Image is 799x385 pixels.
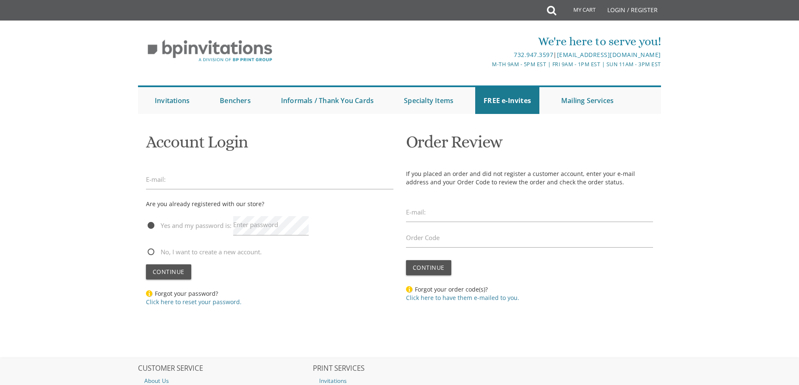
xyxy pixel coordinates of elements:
span: Forgot your password? [146,289,242,306]
iframe: chat widget [764,351,791,377]
span: Continue [413,264,445,271]
img: Forgot your password? [146,289,153,297]
label: Enter password [233,220,278,229]
button: Continue [146,264,191,279]
img: BP Invitation Loft [138,34,282,68]
label: Order Code [406,233,440,242]
div: Are you already registered with our store? [146,199,264,209]
span: Forgot your order code(s)? [406,285,519,302]
h2: CUSTOMER SERVICE [138,364,312,373]
button: Continue [406,260,451,275]
a: Specialty Items [396,87,462,114]
label: E-mail: [406,208,426,217]
span: No, I want to create a new account. [146,247,262,257]
h1: Account Login [146,133,393,158]
label: E-mail: [146,175,166,184]
img: Forgot your order code(s)? [406,285,413,293]
p: If you placed an order and did not register a customer account, enter your e-mail address and you... [406,170,653,186]
a: My Cart [555,1,601,22]
a: Click here to have them e-mailed to you. [406,294,519,302]
a: 732.947.3597 [514,51,553,59]
div: M-Th 9am - 5pm EST | Fri 9am - 1pm EST | Sun 11am - 3pm EST [313,60,661,69]
a: [EMAIL_ADDRESS][DOMAIN_NAME] [557,51,661,59]
a: Benchers [211,87,259,114]
h2: PRINT SERVICES [313,364,487,373]
span: Continue [153,268,185,276]
a: Click here to reset your password. [146,298,242,306]
div: We're here to serve you! [313,33,661,50]
a: Mailing Services [553,87,622,114]
a: Informals / Thank You Cards [273,87,382,114]
div: | [313,50,661,60]
h1: Order Review [406,133,653,158]
a: FREE e-Invites [475,87,539,114]
a: Invitations [146,87,198,114]
span: Yes and my password is: [146,220,232,231]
